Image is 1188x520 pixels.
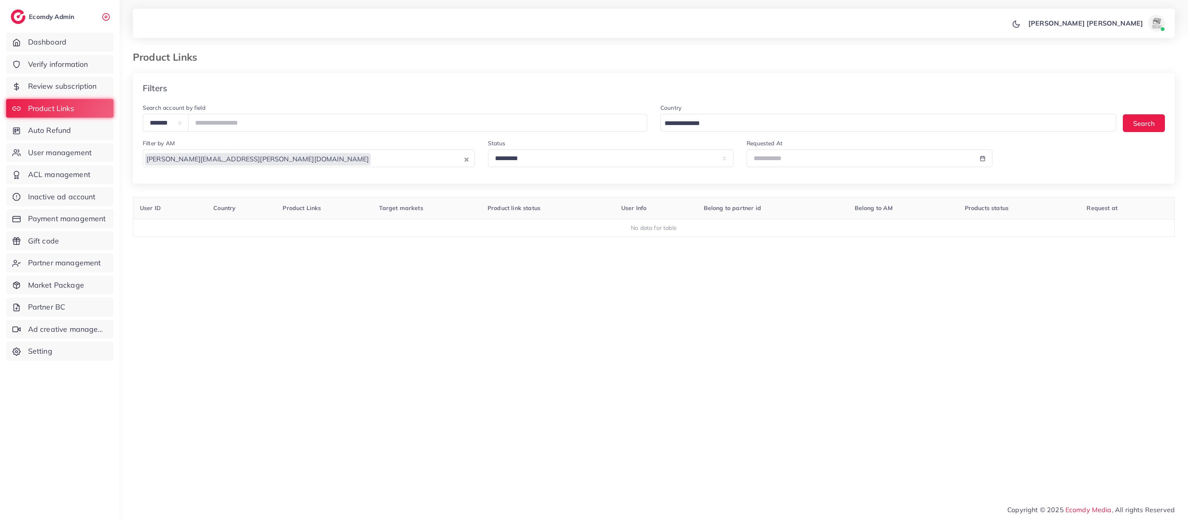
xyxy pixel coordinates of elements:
a: [PERSON_NAME] [PERSON_NAME]avatar [1024,15,1168,31]
p: [PERSON_NAME] [PERSON_NAME] [1028,18,1143,28]
span: Setting [28,346,52,357]
span: Auto Refund [28,125,71,136]
span: Gift code [28,236,59,246]
a: ACL management [6,165,113,184]
a: Gift code [6,232,113,251]
img: logo [11,9,26,24]
span: Partner management [28,258,101,268]
span: Product Links [28,103,74,114]
a: Market Package [6,276,113,295]
span: Ad creative management [28,324,107,335]
div: Search for option [660,114,1116,132]
span: Payment management [28,213,106,224]
span: ACL management [28,169,90,180]
span: Verify information [28,59,88,70]
a: logoEcomdy Admin [11,9,76,24]
a: User management [6,143,113,162]
span: Partner BC [28,302,66,312]
a: Payment management [6,209,113,228]
span: Market Package [28,280,84,291]
span: Inactive ad account [28,191,96,202]
a: Review subscription [6,77,113,96]
input: Search for option [662,117,1105,130]
a: Ad creative management [6,320,113,339]
a: Inactive ad account [6,187,113,206]
span: Dashboard [28,37,66,47]
a: Auto Refund [6,121,113,140]
span: User management [28,147,92,158]
h2: Ecomdy Admin [29,13,76,21]
a: Partner BC [6,298,113,317]
span: Review subscription [28,81,97,92]
a: Product Links [6,99,113,118]
a: Setting [6,342,113,361]
a: Partner management [6,253,113,272]
input: Search for option [372,153,462,165]
a: Dashboard [6,33,113,52]
a: Verify information [6,55,113,74]
img: avatar [1148,15,1165,31]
